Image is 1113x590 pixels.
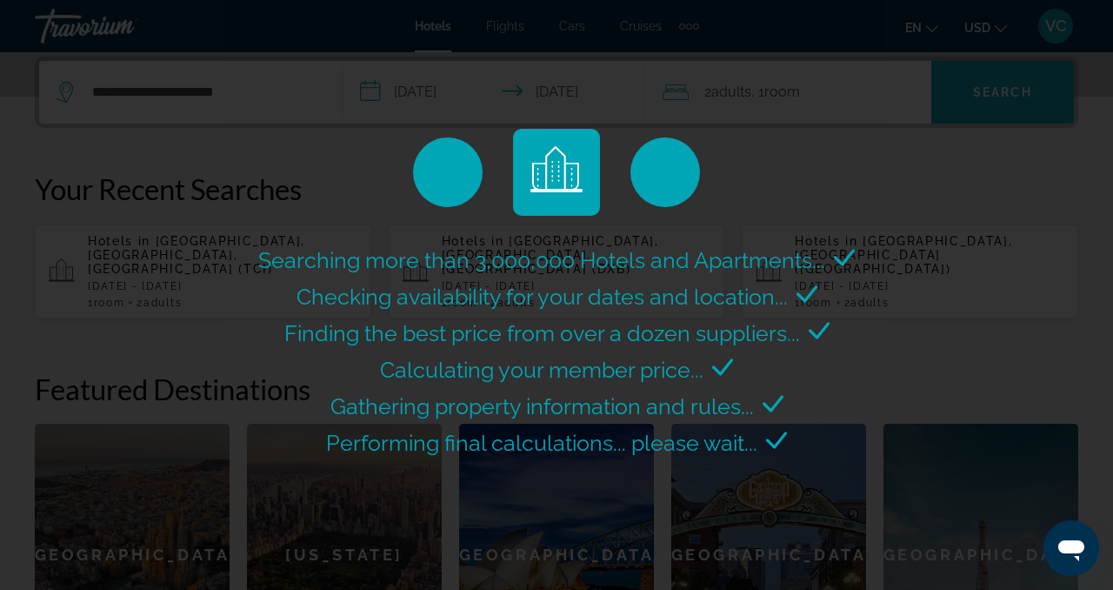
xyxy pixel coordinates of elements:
[258,247,825,273] span: Searching more than 3,000,000 Hotels and Apartments...
[326,430,757,456] span: Performing final calculations... please wait...
[284,320,800,346] span: Finding the best price from over a dozen suppliers...
[330,393,754,419] span: Gathering property information and rules...
[297,284,788,310] span: Checking availability for your dates and location...
[1043,520,1099,576] iframe: Button to launch messaging window
[380,357,703,383] span: Calculating your member price...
